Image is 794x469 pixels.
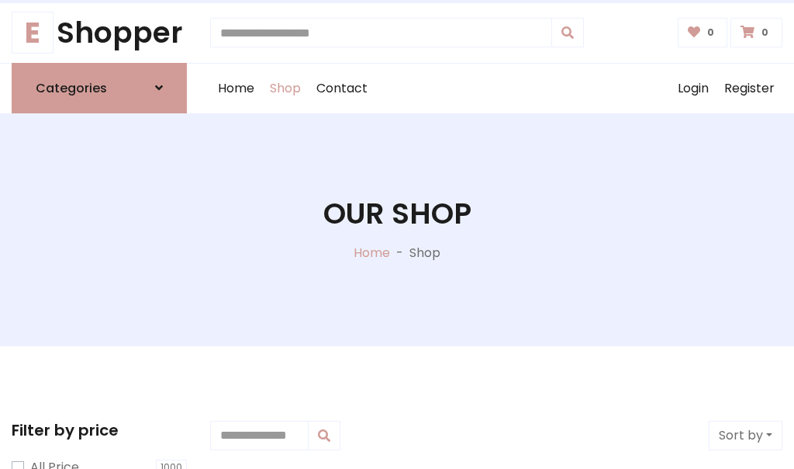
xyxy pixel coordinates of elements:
button: Sort by [709,421,782,450]
a: Categories [12,63,187,113]
span: 0 [703,26,718,40]
h5: Filter by price [12,421,187,439]
span: 0 [758,26,772,40]
a: EShopper [12,16,187,50]
a: Register [716,64,782,113]
a: Contact [309,64,375,113]
p: - [390,244,409,262]
h6: Categories [36,81,107,96]
a: Home [210,64,262,113]
h1: Shopper [12,16,187,50]
p: Shop [409,244,440,262]
h1: Our Shop [323,196,471,231]
span: E [12,12,54,54]
a: 0 [678,18,728,47]
a: Login [670,64,716,113]
a: 0 [730,18,782,47]
a: Shop [262,64,309,113]
a: Home [354,244,390,262]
